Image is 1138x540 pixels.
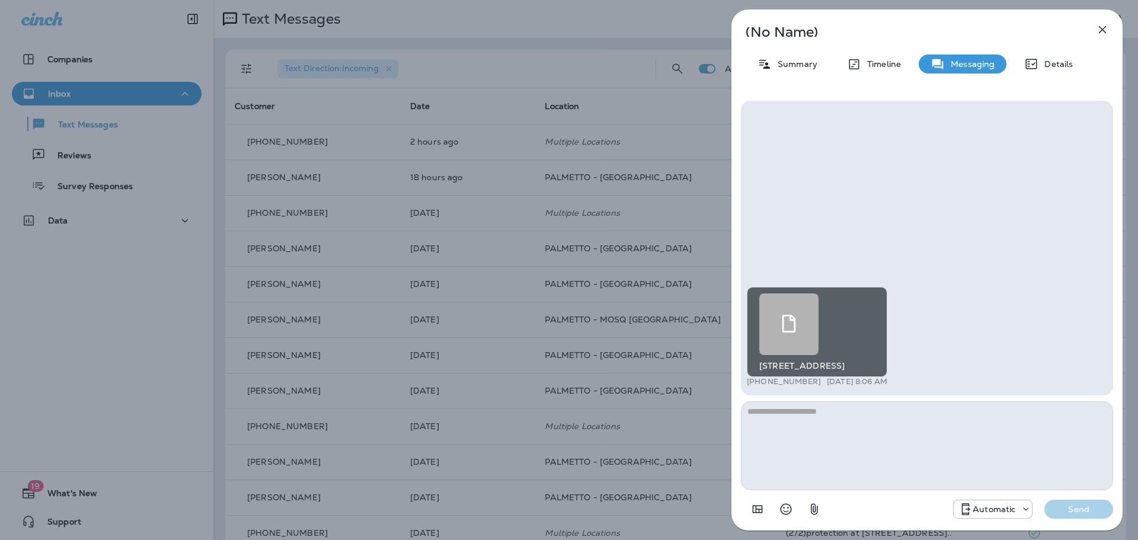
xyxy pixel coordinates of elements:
p: Messaging [945,59,995,69]
p: Details [1038,59,1073,69]
p: Automatic [973,504,1015,514]
button: Select an emoji [774,497,798,521]
button: Add in a premade template [746,497,769,521]
p: Timeline [861,59,901,69]
p: [PHONE_NUMBER] [747,377,821,386]
p: (No Name) [746,27,1069,37]
p: Summary [772,59,817,69]
div: [STREET_ADDRESS] [747,287,887,377]
p: [DATE] 8:06 AM [827,377,887,386]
